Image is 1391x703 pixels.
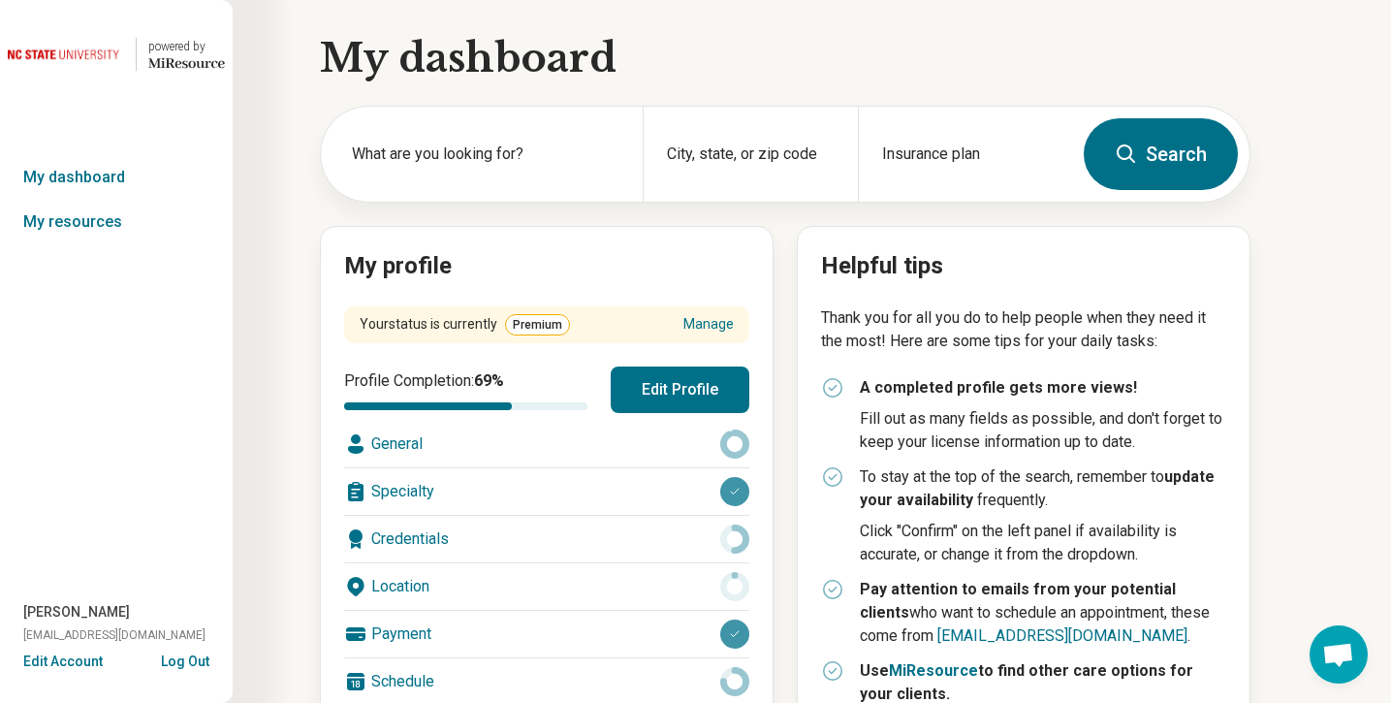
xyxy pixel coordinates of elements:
div: powered by [148,38,225,55]
div: Payment [344,611,749,657]
a: Manage [683,314,734,335]
span: [PERSON_NAME] [23,602,130,623]
span: Premium [505,314,570,336]
h1: My dashboard [320,31,1250,85]
p: Fill out as many fields as possible, and don't forget to keep your license information up to date. [860,407,1226,454]
h2: Helpful tips [821,250,1226,283]
a: Open chat [1310,625,1368,684]
div: General [344,421,749,467]
strong: update your availability [860,467,1215,509]
div: Credentials [344,516,749,562]
button: Log Out [161,652,209,667]
div: Location [344,563,749,610]
span: 69 % [474,371,504,390]
a: North Carolina State University powered by [8,31,225,78]
div: Your status is currently [360,314,570,336]
strong: Use to find other care options for your clients. [860,661,1193,703]
a: MiResource [889,661,978,680]
p: To stay at the top of the search, remember to frequently. [860,465,1226,512]
img: North Carolina State University [8,31,124,78]
div: Specialty [344,468,749,515]
button: Edit Profile [611,367,749,413]
div: Profile Completion: [344,369,587,410]
button: Edit Account [23,652,103,672]
button: Search [1084,118,1238,190]
h2: My profile [344,250,749,283]
p: Thank you for all you do to help people when they need it the most! Here are some tips for your d... [821,306,1226,353]
a: [EMAIL_ADDRESS][DOMAIN_NAME] [937,626,1187,645]
label: What are you looking for? [352,143,619,166]
strong: Pay attention to emails from your potential clients [860,580,1176,622]
strong: A completed profile gets more views! [860,378,1137,397]
p: Click "Confirm" on the left panel if availability is accurate, or change it from the dropdown. [860,520,1226,566]
p: who want to schedule an appointment, these come from . [860,578,1226,648]
span: [EMAIL_ADDRESS][DOMAIN_NAME] [23,626,205,644]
